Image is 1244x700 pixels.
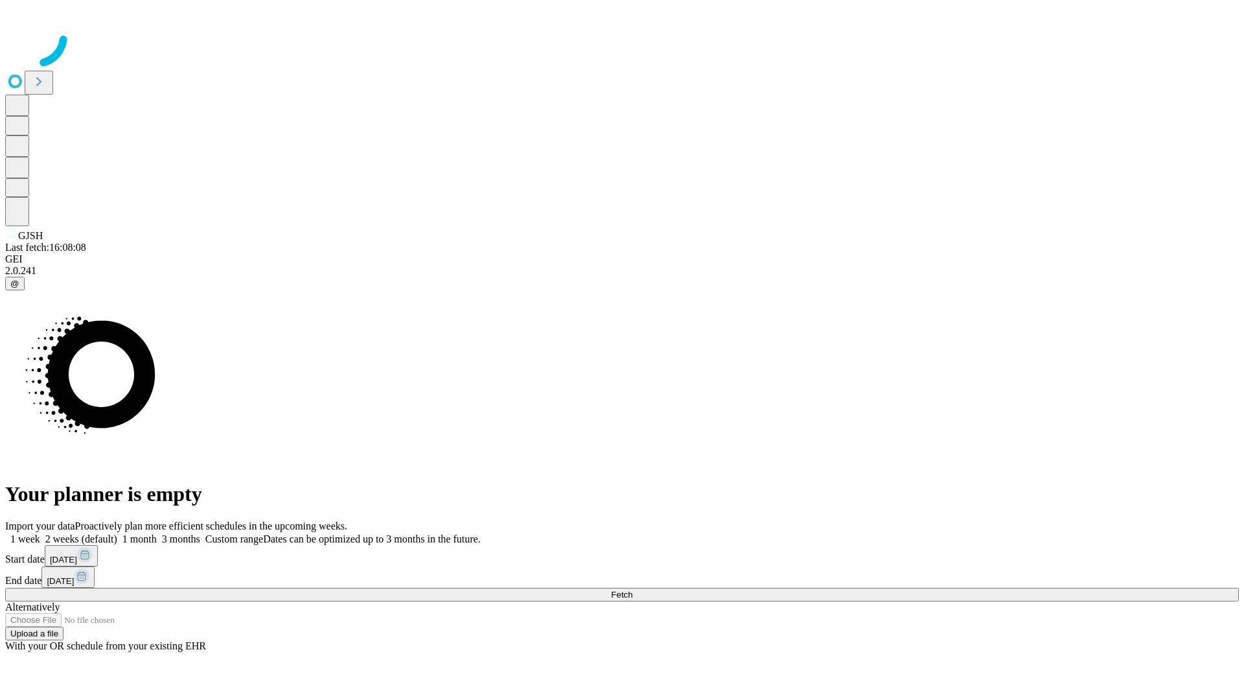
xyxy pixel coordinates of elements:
[205,533,263,544] span: Custom range
[50,555,77,565] span: [DATE]
[45,533,117,544] span: 2 weeks (default)
[10,533,40,544] span: 1 week
[5,482,1239,506] h1: Your planner is empty
[5,253,1239,265] div: GEI
[162,533,200,544] span: 3 months
[5,265,1239,277] div: 2.0.241
[5,601,60,612] span: Alternatively
[45,545,98,566] button: [DATE]
[10,279,19,288] span: @
[5,627,63,640] button: Upload a file
[122,533,157,544] span: 1 month
[5,545,1239,566] div: Start date
[5,242,86,253] span: Last fetch: 16:08:08
[5,588,1239,601] button: Fetch
[41,566,95,588] button: [DATE]
[611,590,632,600] span: Fetch
[18,230,43,241] span: GJSH
[263,533,480,544] span: Dates can be optimized up to 3 months in the future.
[5,277,25,290] button: @
[5,566,1239,588] div: End date
[5,520,75,531] span: Import your data
[47,576,74,586] span: [DATE]
[75,520,347,531] span: Proactively plan more efficient schedules in the upcoming weeks.
[5,640,206,651] span: With your OR schedule from your existing EHR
